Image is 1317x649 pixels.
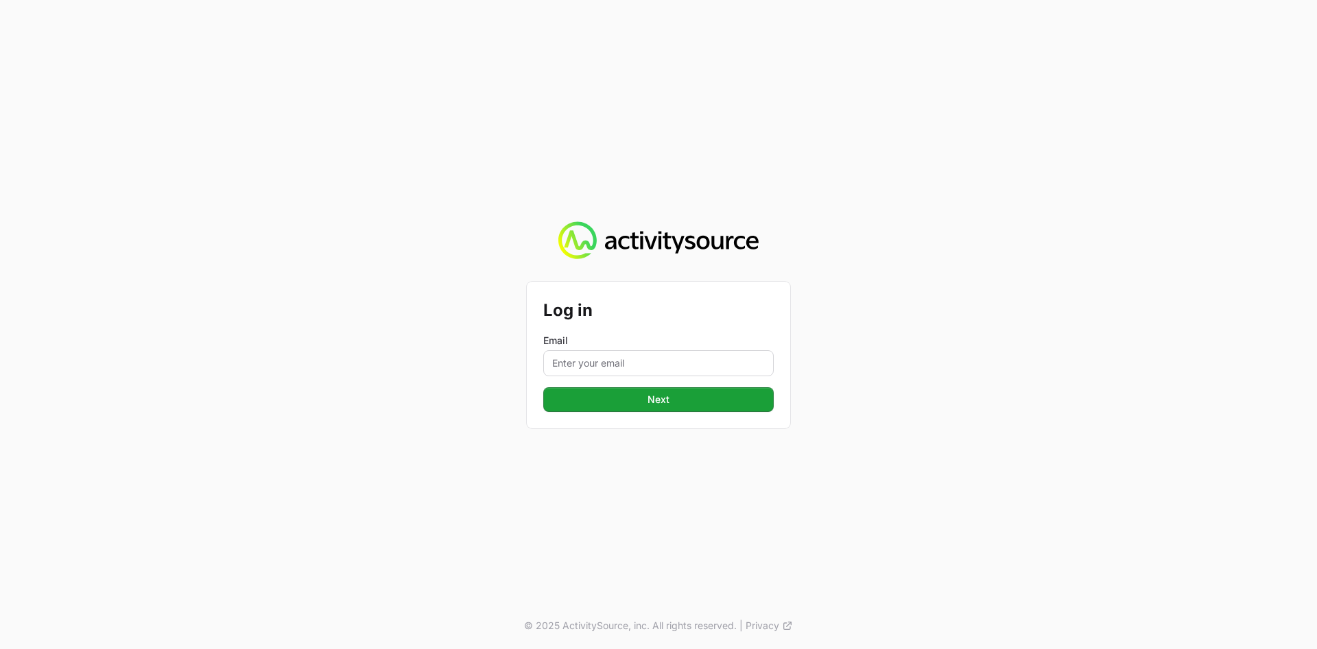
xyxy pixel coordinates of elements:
[551,391,766,408] span: Next
[746,619,793,633] a: Privacy
[558,221,758,260] img: Activity Source
[543,298,774,323] h2: Log in
[543,334,774,347] label: Email
[739,619,743,633] span: |
[524,619,737,633] p: © 2025 ActivitySource, inc. All rights reserved.
[543,350,774,376] input: Enter your email
[543,387,774,412] button: Next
